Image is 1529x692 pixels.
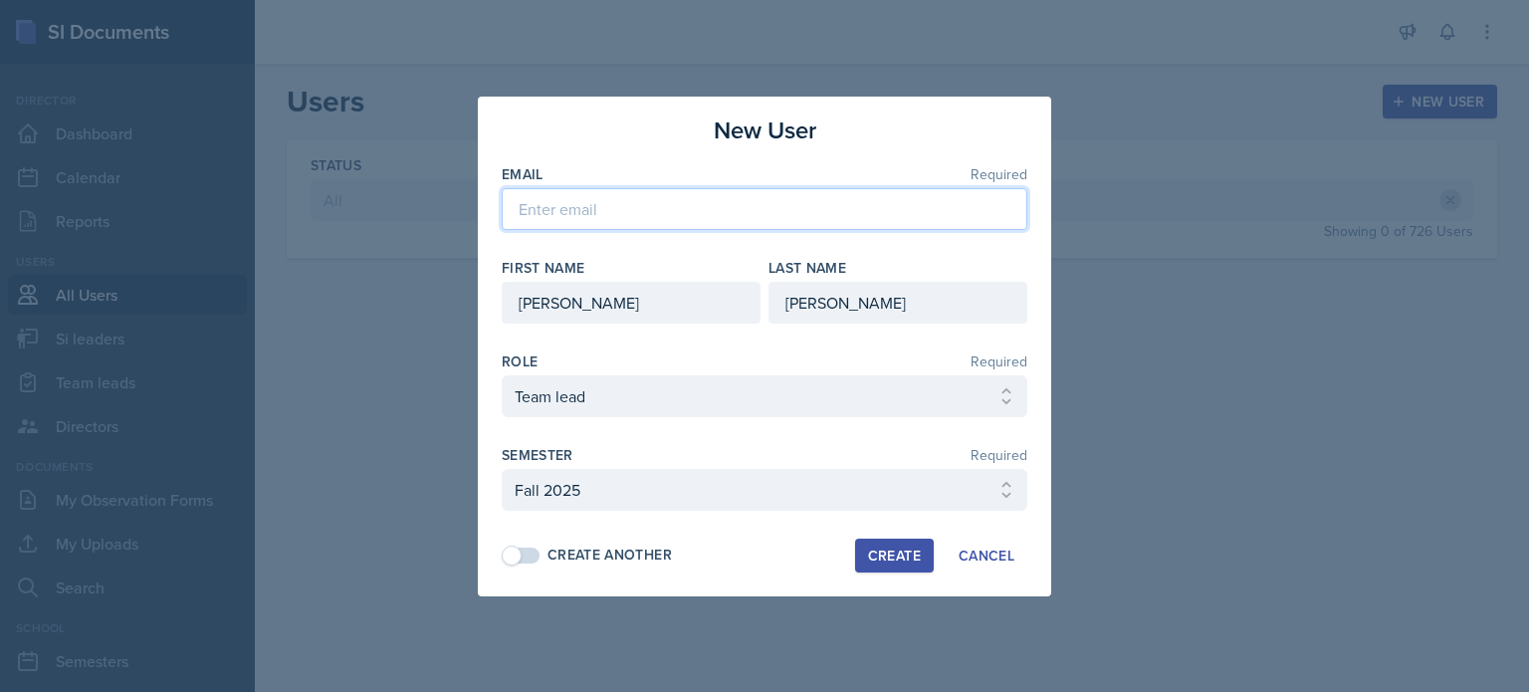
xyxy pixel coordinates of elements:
[502,258,585,278] label: First Name
[502,164,544,184] label: Email
[502,282,761,324] input: Enter first name
[959,548,1014,564] div: Cancel
[768,258,846,278] label: Last Name
[855,539,934,573] button: Create
[502,188,1027,230] input: Enter email
[768,282,1027,324] input: Enter last name
[971,167,1027,181] span: Required
[971,354,1027,368] span: Required
[714,113,816,148] h3: New User
[868,548,921,564] div: Create
[502,445,573,465] label: Semester
[946,539,1027,573] button: Cancel
[502,351,538,371] label: Role
[547,545,672,566] div: Create Another
[971,448,1027,462] span: Required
